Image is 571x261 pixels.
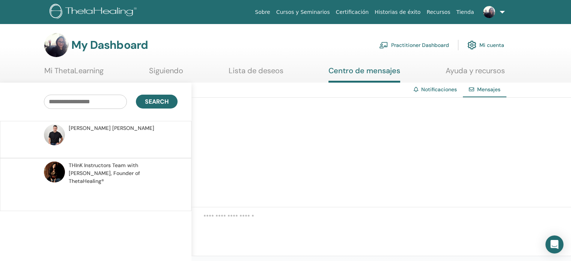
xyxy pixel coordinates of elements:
[44,161,65,183] img: default.jpg
[467,37,504,53] a: Mi cuenta
[145,98,169,106] span: Search
[423,5,453,19] a: Recursos
[50,4,139,21] img: logo.png
[545,235,563,253] div: Open Intercom Messenger
[379,42,388,48] img: chalkboard-teacher.svg
[136,95,178,109] button: Search
[252,5,273,19] a: Sobre
[379,37,449,53] a: Practitioner Dashboard
[44,33,68,57] img: default.jpg
[421,86,457,93] a: Notificaciones
[273,5,333,19] a: Cursos y Seminarios
[71,38,148,52] h3: My Dashboard
[69,124,154,132] span: [PERSON_NAME] [PERSON_NAME]
[477,86,500,93] span: Mensajes
[333,5,372,19] a: Certificación
[44,66,104,81] a: Mi ThetaLearning
[467,39,476,51] img: cog.svg
[446,66,505,81] a: Ayuda y recursos
[328,66,400,83] a: Centro de mensajes
[229,66,283,81] a: Lista de deseos
[69,161,175,185] span: THInK Instructors Team with [PERSON_NAME], Founder of ThetaHealing®
[372,5,423,19] a: Historias de éxito
[453,5,477,19] a: Tienda
[483,6,495,18] img: default.jpg
[44,124,65,145] img: default.jpg
[149,66,183,81] a: Siguiendo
